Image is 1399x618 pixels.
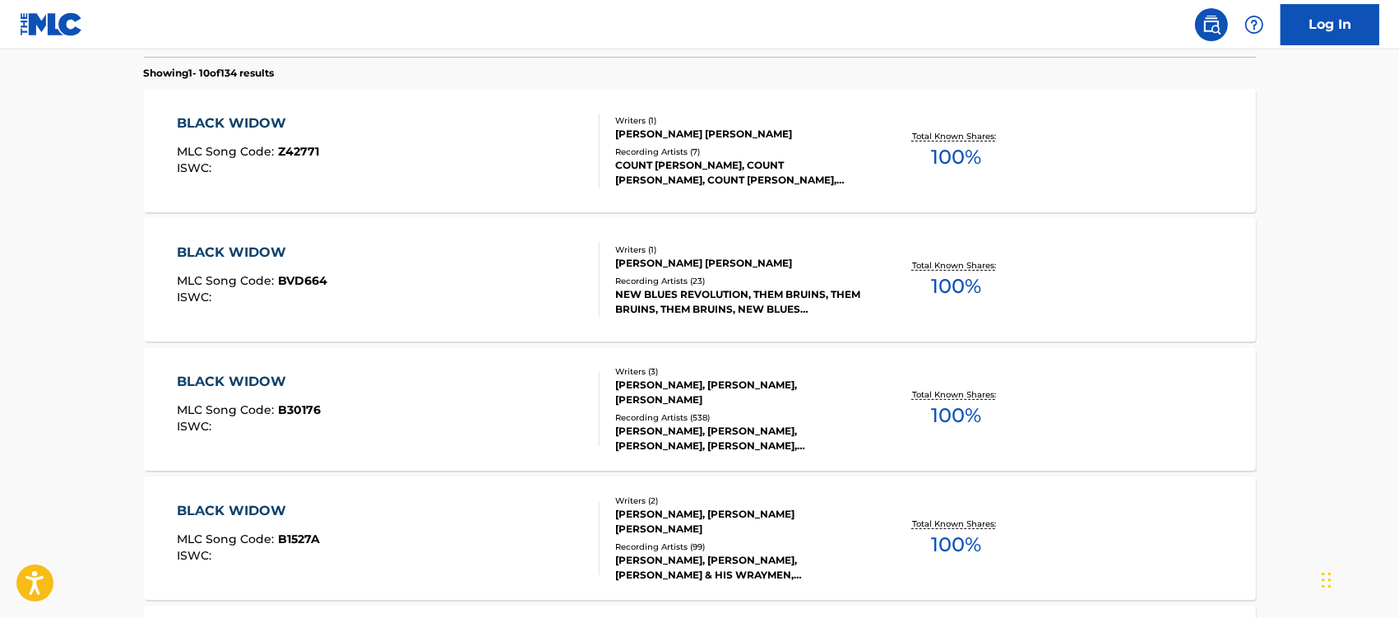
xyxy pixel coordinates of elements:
[615,411,864,424] div: Recording Artists ( 538 )
[912,130,1000,142] p: Total Known Shares:
[177,160,215,175] span: ISWC :
[1281,4,1379,45] a: Log In
[615,365,864,378] div: Writers ( 3 )
[20,12,83,36] img: MLC Logo
[615,495,864,507] div: Writers ( 2 )
[144,476,1256,600] a: BLACK WIDOWMLC Song Code:B1527AISWC:Writers (2)[PERSON_NAME], [PERSON_NAME] [PERSON_NAME]Recordin...
[615,287,864,317] div: NEW BLUES REVOLUTION, THEM BRUINS, THEM BRUINS, THEM BRUINS, NEW BLUES REVOLUTION
[931,401,981,430] span: 100 %
[615,424,864,453] div: [PERSON_NAME], [PERSON_NAME], [PERSON_NAME], [PERSON_NAME], [PERSON_NAME]
[615,146,864,158] div: Recording Artists ( 7 )
[1317,539,1399,618] iframe: Chat Widget
[615,158,864,188] div: COUNT [PERSON_NAME], COUNT [PERSON_NAME], COUNT [PERSON_NAME], COUNT [PERSON_NAME], COUNT [PERSON...
[177,402,278,417] span: MLC Song Code :
[177,372,321,392] div: BLACK WIDOW
[615,256,864,271] div: [PERSON_NAME] [PERSON_NAME]
[1238,8,1271,41] div: Help
[177,144,278,159] span: MLC Song Code :
[177,419,215,434] span: ISWC :
[912,388,1000,401] p: Total Known Shares:
[912,259,1000,272] p: Total Known Shares:
[615,541,864,553] div: Recording Artists ( 99 )
[615,553,864,583] div: [PERSON_NAME], [PERSON_NAME], [PERSON_NAME] & HIS WRAYMEN, [PERSON_NAME], [PERSON_NAME] & HIS WRA...
[177,548,215,563] span: ISWC :
[144,218,1256,342] a: BLACK WIDOWMLC Song Code:BVD664ISWC:Writers (1)[PERSON_NAME] [PERSON_NAME]Recording Artists (23)N...
[278,144,319,159] span: Z42771
[931,272,981,301] span: 100 %
[144,347,1256,471] a: BLACK WIDOWMLC Song Code:B30176ISWC:Writers (3)[PERSON_NAME], [PERSON_NAME], [PERSON_NAME]Recordi...
[144,66,275,81] p: Showing 1 - 10 of 134 results
[615,275,864,287] div: Recording Artists ( 23 )
[144,89,1256,212] a: BLACK WIDOWMLC Song Code:Z42771ISWC:Writers (1)[PERSON_NAME] [PERSON_NAME]Recording Artists (7)CO...
[1244,15,1264,35] img: help
[615,114,864,127] div: Writers ( 1 )
[1322,555,1332,605] div: Drag
[177,290,215,304] span: ISWC :
[278,402,321,417] span: B30176
[278,532,320,546] span: B1527A
[278,273,327,288] span: BVD664
[177,273,278,288] span: MLC Song Code :
[615,507,864,537] div: [PERSON_NAME], [PERSON_NAME] [PERSON_NAME]
[177,114,319,133] div: BLACK WIDOW
[1195,8,1228,41] a: Public Search
[912,518,1000,530] p: Total Known Shares:
[177,243,327,263] div: BLACK WIDOW
[177,532,278,546] span: MLC Song Code :
[615,244,864,256] div: Writers ( 1 )
[931,142,981,172] span: 100 %
[931,530,981,560] span: 100 %
[615,378,864,407] div: [PERSON_NAME], [PERSON_NAME], [PERSON_NAME]
[177,501,320,521] div: BLACK WIDOW
[1202,15,1221,35] img: search
[615,127,864,142] div: [PERSON_NAME] [PERSON_NAME]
